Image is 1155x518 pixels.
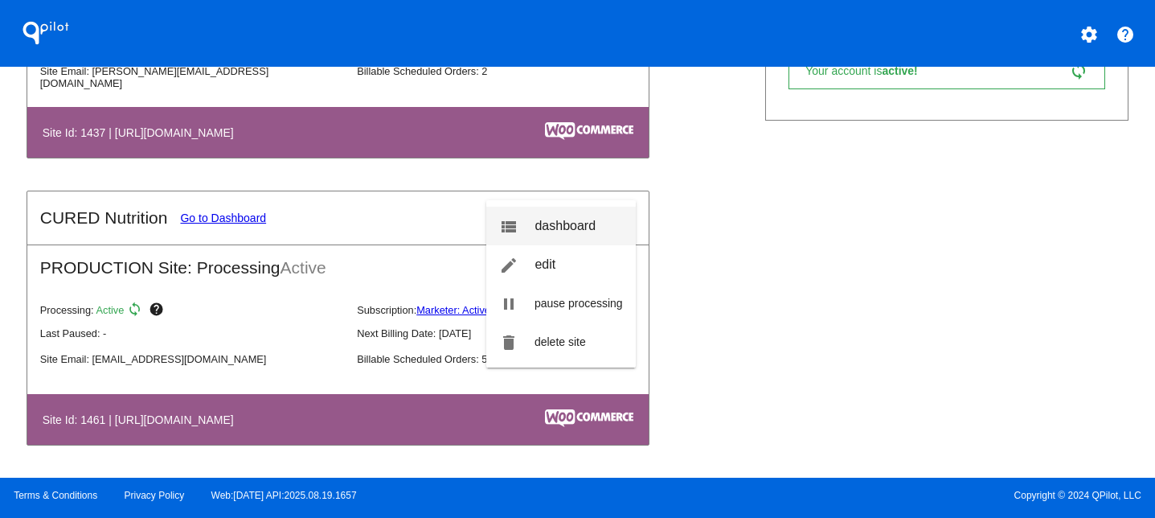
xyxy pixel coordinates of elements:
mat-icon: delete [499,333,518,352]
span: edit [534,257,555,271]
span: delete site [534,335,586,348]
span: pause processing [534,297,623,310]
mat-icon: pause [499,294,518,314]
span: dashboard [534,219,596,232]
mat-icon: view_list [499,217,518,236]
mat-icon: edit [499,256,518,275]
